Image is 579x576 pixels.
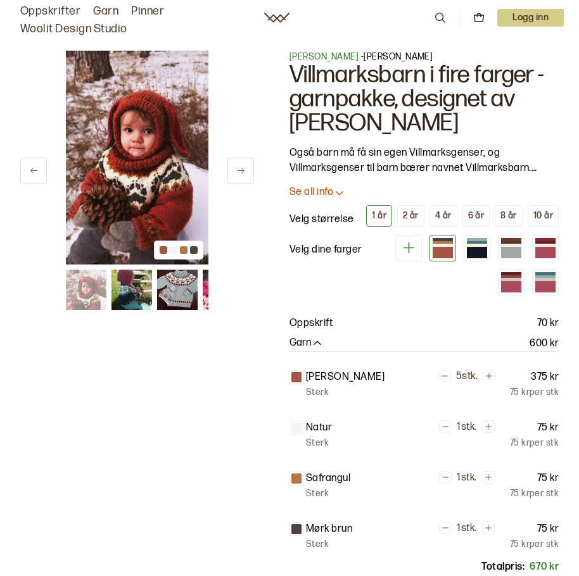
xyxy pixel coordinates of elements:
button: Se all info [289,186,559,199]
p: Sterk [306,437,329,449]
button: 4 år [429,205,457,227]
p: [PERSON_NAME] [306,370,385,385]
div: 2 år [403,210,419,222]
button: 8 år [495,205,523,227]
div: Rosa og Rød (utsolgt) [532,235,559,261]
div: Elly (utsolgt) [532,269,559,296]
p: 75 kr per stk [510,386,559,399]
div: 10 år [533,210,553,222]
div: 4 år [435,210,452,222]
div: 6 år [468,210,485,222]
p: 1 stk. [457,421,476,434]
a: Pinner [131,3,164,20]
p: 75 kr per stk [510,538,559,551]
p: 75 kr [537,420,559,435]
div: Indigoblå og petrol (utsolgt) [464,235,490,261]
h1: Villmarksbarn i fire farger - garnpakke, designet av [PERSON_NAME] [289,63,559,135]
p: Velg størrelse [289,212,354,227]
div: 8 år [500,210,517,222]
p: 1 stk. [457,472,476,485]
p: Safrangul [306,471,350,486]
button: Garn [289,337,324,350]
p: Også barn må få sin egen Villmarksgenser, og Villmarksgenser til barn bærer navnet Villmarksbarn. [289,146,559,176]
p: Totalpris: [481,560,525,575]
p: Sterk [306,538,329,551]
p: 1 stk. [457,522,476,535]
p: Natur [306,420,332,435]
p: 670 kr [530,560,559,575]
a: [PERSON_NAME] [289,51,359,62]
a: Oppskrifter [20,3,80,20]
p: Se all info [289,186,333,199]
p: Mørk brun [306,522,352,537]
a: Woolit Design Studio [20,20,127,38]
a: Garn [93,3,118,20]
img: Bilde av oppskrift [66,51,208,265]
button: 1 år [366,205,392,227]
p: Sterk [306,386,329,399]
div: Elida (utsolgt) [498,269,525,296]
p: - [PERSON_NAME] [289,51,559,63]
p: 75 kr per stk [510,437,559,449]
button: 2 år [397,205,424,227]
p: 600 kr [530,336,559,351]
div: 1 år [372,210,386,222]
a: Woolit [264,13,289,23]
button: User dropdown [497,9,564,27]
button: 6 år [462,205,490,227]
p: Oppskrift [289,316,333,331]
p: Logg inn [497,9,564,27]
p: 75 kr per stk [510,487,559,500]
p: Velg dine farger [289,242,362,258]
p: 75 kr [537,522,559,537]
p: 5 stk. [456,370,478,384]
div: Brent oransje sterk [429,235,456,261]
button: 10 år [528,205,559,227]
p: 375 kr [531,370,559,385]
div: Grå og kobber [498,235,525,261]
p: 70 kr [537,316,559,331]
p: 75 kr [537,471,559,486]
p: Sterk [306,487,329,500]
